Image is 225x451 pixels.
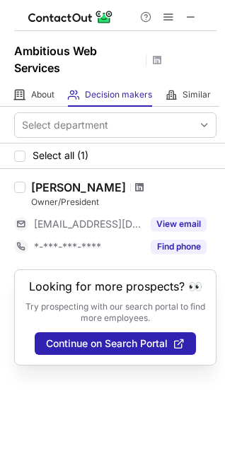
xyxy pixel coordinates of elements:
[35,332,196,355] button: Continue on Search Portal
[29,280,202,293] header: Looking for more prospects? 👀
[31,180,126,194] div: [PERSON_NAME]
[183,89,211,100] span: Similar
[22,118,108,132] div: Select department
[151,240,207,254] button: Reveal Button
[85,89,152,100] span: Decision makers
[31,196,217,209] div: Owner/President
[25,301,206,324] p: Try prospecting with our search portal to find more employees.
[34,218,142,230] span: [EMAIL_ADDRESS][DOMAIN_NAME]
[33,150,88,161] span: Select all (1)
[31,89,54,100] span: About
[14,42,142,76] h1: Ambitious Web Services
[46,338,168,349] span: Continue on Search Portal
[28,8,113,25] img: ContactOut v5.3.10
[151,217,207,231] button: Reveal Button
